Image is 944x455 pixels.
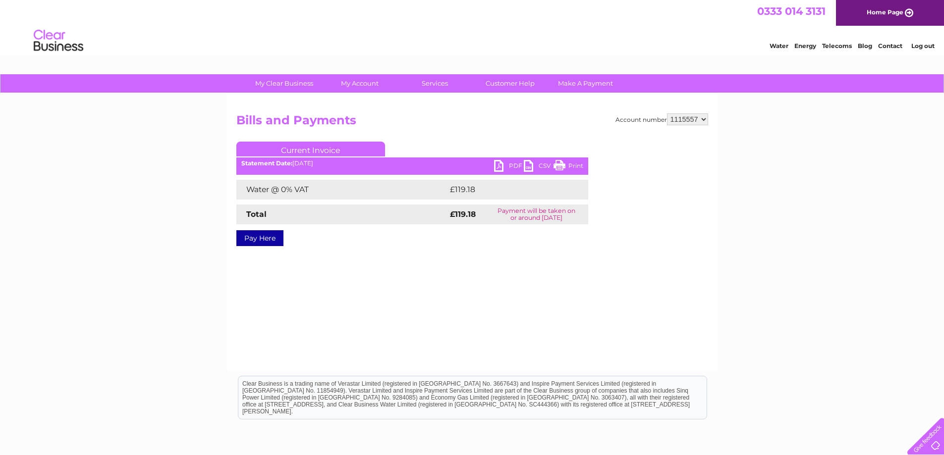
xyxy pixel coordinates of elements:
a: Blog [858,42,872,50]
a: My Account [319,74,400,93]
div: Clear Business is a trading name of Verastar Limited (registered in [GEOGRAPHIC_DATA] No. 3667643... [238,5,707,48]
strong: Total [246,209,267,219]
td: £119.18 [447,180,568,200]
a: Current Invoice [236,142,385,156]
a: 0333 014 3131 [757,5,826,17]
a: Water [770,42,788,50]
a: Services [394,74,476,93]
a: Make A Payment [545,74,626,93]
a: Pay Here [236,230,283,246]
td: Payment will be taken on or around [DATE] [485,204,588,224]
a: Contact [878,42,902,50]
b: Statement Date: [241,159,292,167]
a: Log out [911,42,935,50]
div: [DATE] [236,160,588,167]
a: Energy [794,42,816,50]
a: CSV [524,160,554,174]
td: Water @ 0% VAT [236,180,447,200]
img: logo.png [33,26,84,56]
a: Customer Help [469,74,551,93]
h2: Bills and Payments [236,113,708,132]
a: PDF [494,160,524,174]
strong: £119.18 [450,209,476,219]
a: My Clear Business [243,74,325,93]
a: Print [554,160,583,174]
a: Telecoms [822,42,852,50]
div: Account number [615,113,708,125]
